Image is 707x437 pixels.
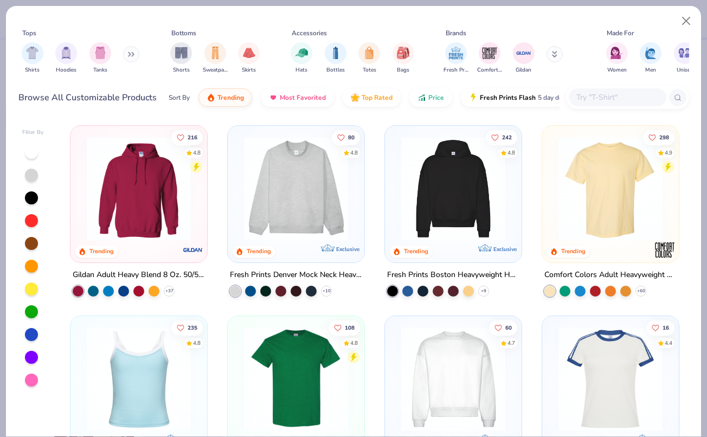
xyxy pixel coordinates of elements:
[606,42,628,74] div: filter for Women
[326,66,345,74] span: Bottles
[363,66,376,74] span: Totes
[238,42,260,74] button: filter button
[674,42,696,74] button: filter button
[397,47,409,59] img: Bags Image
[22,28,36,38] div: Tops
[428,93,444,102] span: Price
[645,47,657,59] img: Men Image
[659,134,669,140] span: 298
[477,42,502,74] div: filter for Comfort Colors
[446,28,466,38] div: Brands
[170,42,192,74] div: filter for Shorts
[553,327,668,431] img: e5540c4d-e74a-4e58-9a52-192fe86bec9f
[677,66,693,74] span: Unisex
[448,45,464,61] img: Fresh Prints Image
[89,42,111,74] button: filter button
[444,42,468,74] button: filter button
[217,93,244,102] span: Trending
[477,66,502,74] span: Comfort Colors
[55,42,77,74] div: filter for Hoodies
[291,42,312,74] div: filter for Hats
[358,42,380,74] button: filter button
[444,42,468,74] div: filter for Fresh Prints
[25,66,40,74] span: Shirts
[165,288,173,294] span: + 37
[444,66,468,74] span: Fresh Prints
[486,130,517,145] button: Like
[351,93,359,102] img: TopRated.gif
[325,42,346,74] button: filter button
[81,327,196,431] img: a25d9891-da96-49f3-a35e-76288174bf3a
[22,42,43,74] button: filter button
[610,47,623,59] img: Women Image
[60,47,72,59] img: Hoodies Image
[170,42,192,74] button: filter button
[640,42,661,74] button: filter button
[209,47,221,59] img: Sweatpants Image
[56,66,76,74] span: Hoodies
[505,325,512,330] span: 60
[461,88,586,107] button: Fresh Prints Flash5 day delivery
[295,66,307,74] span: Hats
[182,239,204,261] img: Gildan logo
[242,66,256,74] span: Skirts
[477,42,502,74] button: filter button
[350,339,358,347] div: 4.8
[207,93,215,102] img: trending.gif
[239,327,353,431] img: db319196-8705-402d-8b46-62aaa07ed94f
[640,42,661,74] div: filter for Men
[538,92,578,104] span: 5 day delivery
[481,45,498,61] img: Comfort Colors Image
[516,66,531,74] span: Gildan
[22,42,43,74] div: filter for Shirts
[637,288,645,294] span: + 60
[280,93,326,102] span: Most Favorited
[323,288,331,294] span: + 10
[350,149,358,157] div: 4.8
[291,42,312,74] button: filter button
[336,246,359,253] span: Exclusive
[230,268,362,282] div: Fresh Prints Denver Mock Neck Heavyweight Sweatshirt
[194,339,201,347] div: 4.8
[243,47,255,59] img: Skirts Image
[94,47,106,59] img: Tanks Image
[188,134,198,140] span: 216
[489,320,517,335] button: Like
[239,137,353,241] img: f5d85501-0dbb-4ee4-b115-c08fa3845d83
[544,268,677,282] div: Comfort Colors Adult Heavyweight T-Shirt
[188,325,198,330] span: 235
[393,42,414,74] button: filter button
[507,339,515,347] div: 4.7
[358,42,380,74] div: filter for Totes
[513,42,535,74] button: filter button
[665,149,672,157] div: 4.9
[606,42,628,74] button: filter button
[93,66,107,74] span: Tanks
[238,42,260,74] div: filter for Skirts
[171,28,196,38] div: Bottoms
[172,320,203,335] button: Like
[203,42,228,74] div: filter for Sweatpants
[173,66,190,74] span: Shorts
[396,327,511,431] img: 1358499d-a160-429c-9f1e-ad7a3dc244c9
[665,339,672,347] div: 4.4
[345,325,355,330] span: 108
[89,42,111,74] div: filter for Tanks
[502,134,512,140] span: 242
[396,137,511,241] img: 91acfc32-fd48-4d6b-bdad-a4c1a30ac3fc
[480,93,536,102] span: Fresh Prints Flash
[409,88,452,107] button: Price
[172,130,203,145] button: Like
[203,66,228,74] span: Sweatpants
[469,93,478,102] img: flash.gif
[169,93,190,102] div: Sort By
[553,137,668,241] img: 029b8af0-80e6-406f-9fdc-fdf898547912
[73,268,205,282] div: Gildan Adult Heavy Blend 8 Oz. 50/50 Hooded Sweatshirt
[55,42,77,74] button: filter button
[261,88,334,107] button: Most Favorited
[493,246,517,253] span: Exclusive
[198,88,252,107] button: Trending
[81,137,196,241] img: 01756b78-01f6-4cc6-8d8a-3c30c1a0c8ac
[676,11,697,31] button: Close
[397,66,409,74] span: Bags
